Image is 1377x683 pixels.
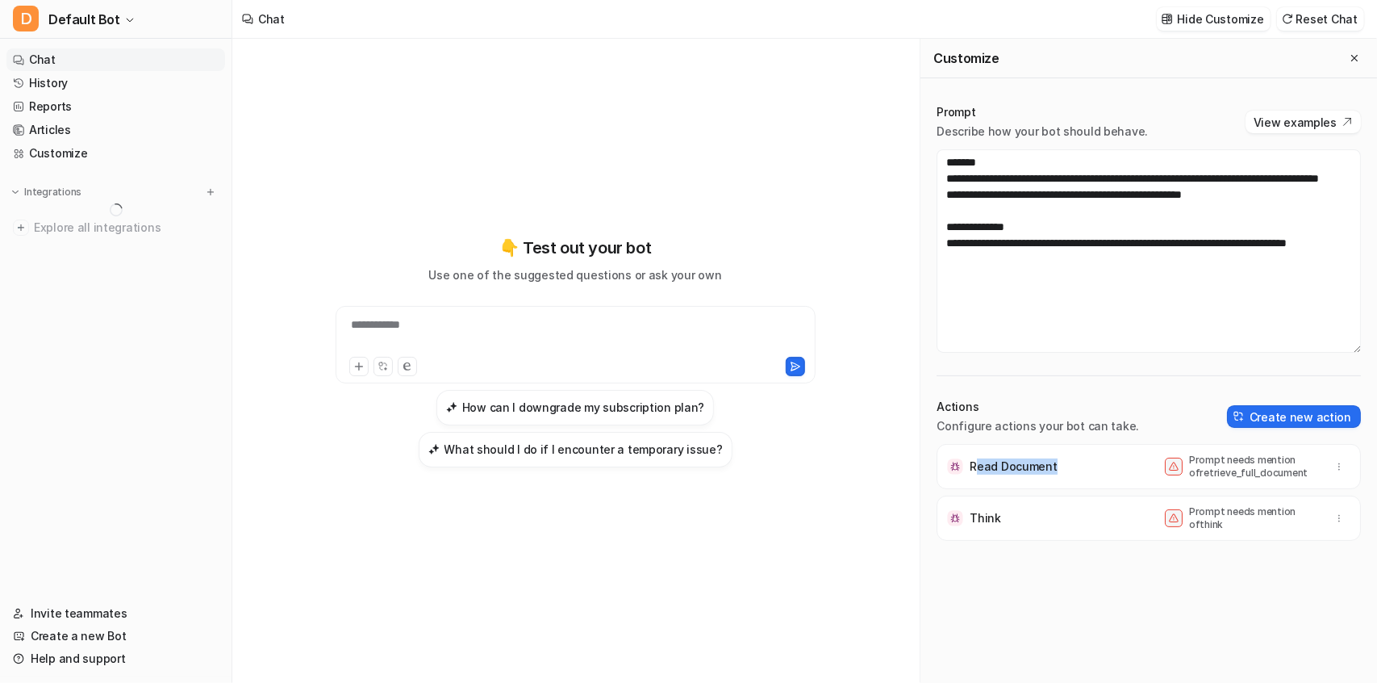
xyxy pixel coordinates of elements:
h3: How can I downgrade my subscription plan? [462,399,705,416]
img: expand menu [10,186,21,198]
p: Configure actions your bot can take. [937,418,1139,434]
p: Prompt needs mention of retrieve_full_document [1189,454,1318,480]
button: Close flyout [1345,48,1364,68]
span: Default Bot [48,8,120,31]
p: Think [970,510,1001,526]
p: Read Document [970,459,1057,475]
a: Articles [6,119,225,141]
a: History [6,72,225,94]
img: create-action-icon.svg [1233,411,1245,422]
a: Create a new Bot [6,625,225,647]
a: Invite teammates [6,602,225,625]
button: How can I downgrade my subscription plan?How can I downgrade my subscription plan? [436,390,715,425]
h3: What should I do if I encounter a temporary issue? [444,441,723,458]
img: explore all integrations [13,220,29,236]
button: View examples [1246,111,1361,133]
p: 👇 Test out your bot [499,236,651,260]
img: Read Document icon [947,459,963,475]
h2: Customize [933,50,999,66]
img: menu_add.svg [205,186,216,198]
a: Chat [6,48,225,71]
p: Use one of the suggested questions or ask your own [429,266,722,283]
p: Prompt [937,104,1148,120]
a: Help and support [6,647,225,670]
span: D [13,6,39,31]
a: Customize [6,142,225,165]
p: Integrations [24,186,81,199]
button: Hide Customize [1157,7,1271,31]
a: Explore all integrations [6,216,225,239]
button: What should I do if I encounter a temporary issue?What should I do if I encounter a temporary issue? [419,432,732,467]
img: Think icon [947,510,963,526]
p: Prompt needs mention of think [1189,505,1318,531]
div: Chat [258,10,285,27]
img: reset [1282,13,1293,25]
img: What should I do if I encounter a temporary issue? [428,443,440,455]
button: Integrations [6,184,86,200]
span: Explore all integrations [34,215,219,241]
a: Reports [6,95,225,118]
img: How can I downgrade my subscription plan? [446,401,457,413]
p: Actions [937,399,1139,415]
p: Hide Customize [1178,10,1264,27]
button: Create new action [1227,405,1361,428]
button: Reset Chat [1277,7,1364,31]
img: customize [1162,13,1173,25]
p: Describe how your bot should behave. [937,124,1148,140]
